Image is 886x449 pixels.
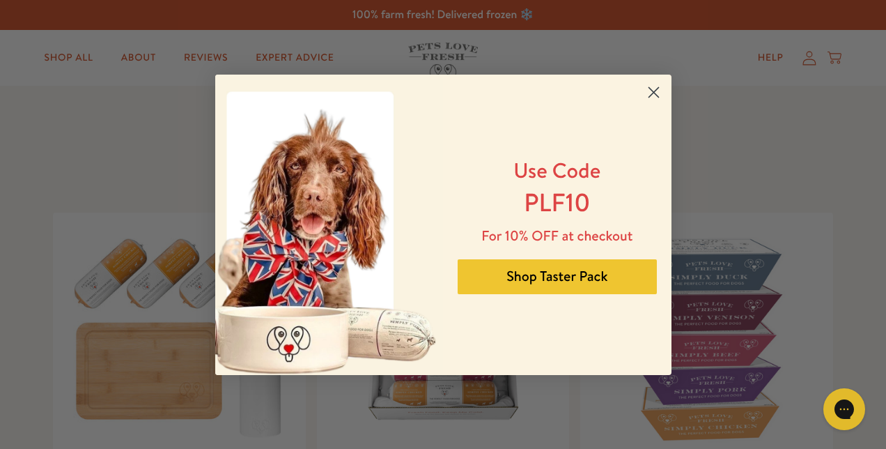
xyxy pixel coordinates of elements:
button: Close dialog [642,80,666,105]
iframe: Gorgias live chat messenger [816,383,872,435]
span: PLF10 [524,185,590,220]
span: For 10% OFF at checkout [481,227,632,245]
button: Shop Taster Pack [458,259,657,294]
span: Use Code [513,155,600,185]
img: 90083654-52f2-4de1-9965-d556b4c9d4d9.jpeg [215,75,444,375]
